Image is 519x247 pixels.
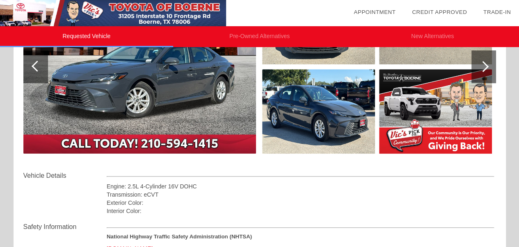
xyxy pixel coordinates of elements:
[346,26,519,47] li: New Alternatives
[107,199,494,207] div: Exterior Color:
[483,9,511,15] a: Trade-In
[412,9,467,15] a: Credit Approved
[107,207,494,215] div: Interior Color:
[23,222,107,232] div: Safety Information
[262,69,375,154] img: image.aspx
[107,233,252,240] strong: National Highway Traffic Safety Administration (NHTSA)
[23,171,107,181] div: Vehicle Details
[354,9,396,15] a: Appointment
[107,190,494,199] div: Transmission: eCVT
[107,182,494,190] div: Engine: 2.5L 4-Cylinder 16V DOHC
[379,69,492,154] img: image.aspx
[173,26,346,47] li: Pre-Owned Alternatives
